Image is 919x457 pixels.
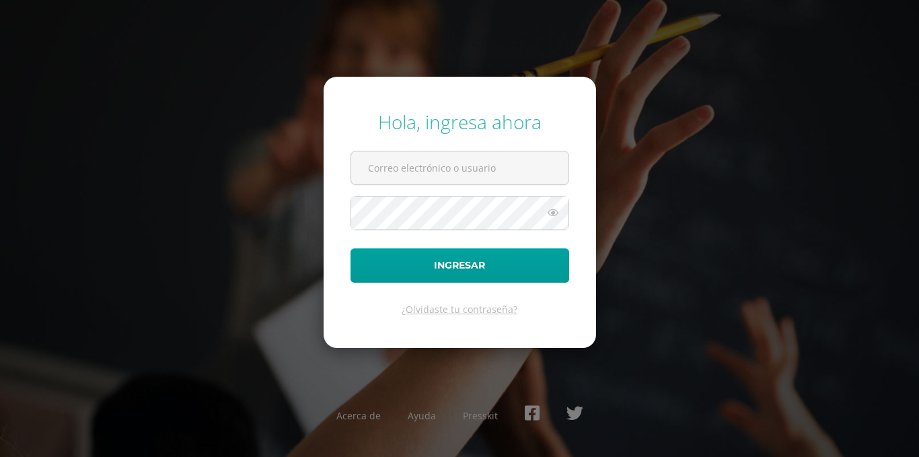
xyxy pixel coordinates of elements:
[336,409,381,422] a: Acerca de
[402,303,517,316] a: ¿Olvidaste tu contraseña?
[351,151,568,184] input: Correo electrónico o usuario
[351,109,569,135] div: Hola, ingresa ahora
[351,248,569,283] button: Ingresar
[463,409,498,422] a: Presskit
[408,409,436,422] a: Ayuda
